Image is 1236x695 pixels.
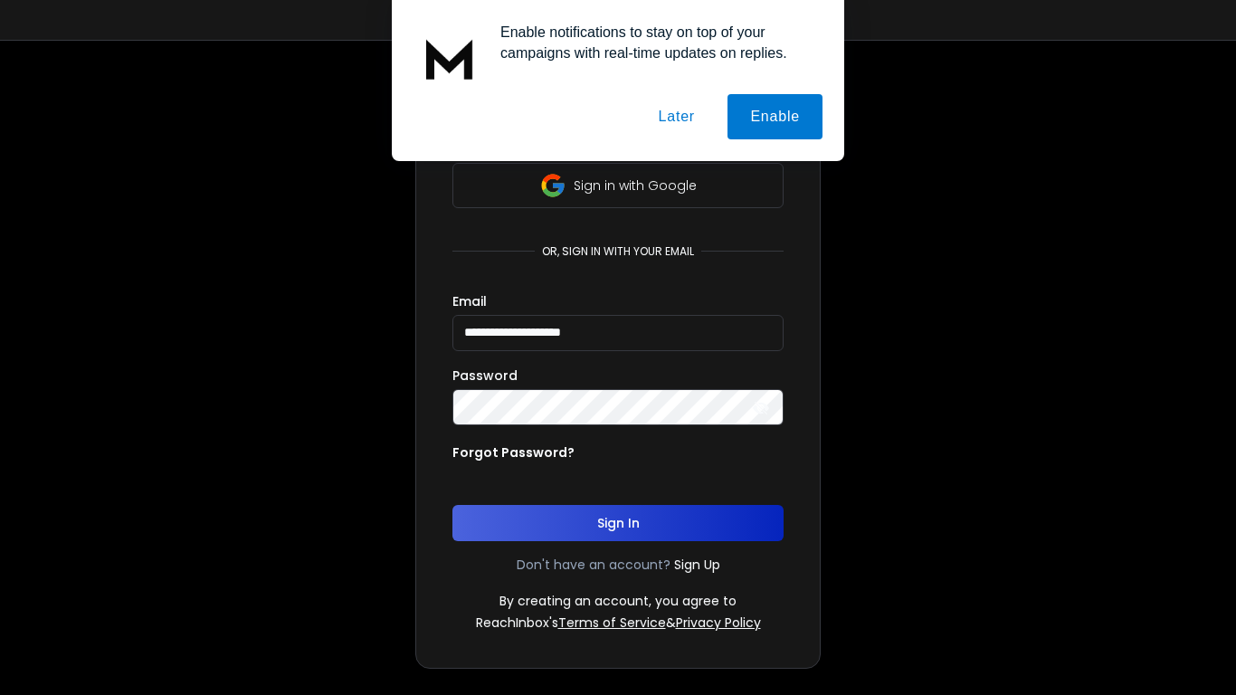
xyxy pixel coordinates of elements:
[674,556,720,574] a: Sign Up
[452,369,518,382] label: Password
[574,176,697,195] p: Sign in with Google
[676,614,761,632] a: Privacy Policy
[452,505,784,541] button: Sign In
[535,244,701,259] p: or, sign in with your email
[452,163,784,208] button: Sign in with Google
[727,94,822,139] button: Enable
[414,22,486,94] img: notification icon
[635,94,717,139] button: Later
[452,443,575,462] p: Forgot Password?
[476,614,761,632] p: ReachInbox's &
[517,556,670,574] p: Don't have an account?
[558,614,666,632] a: Terms of Service
[486,22,822,63] div: Enable notifications to stay on top of your campaigns with real-time updates on replies.
[499,592,737,610] p: By creating an account, you agree to
[452,295,487,308] label: Email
